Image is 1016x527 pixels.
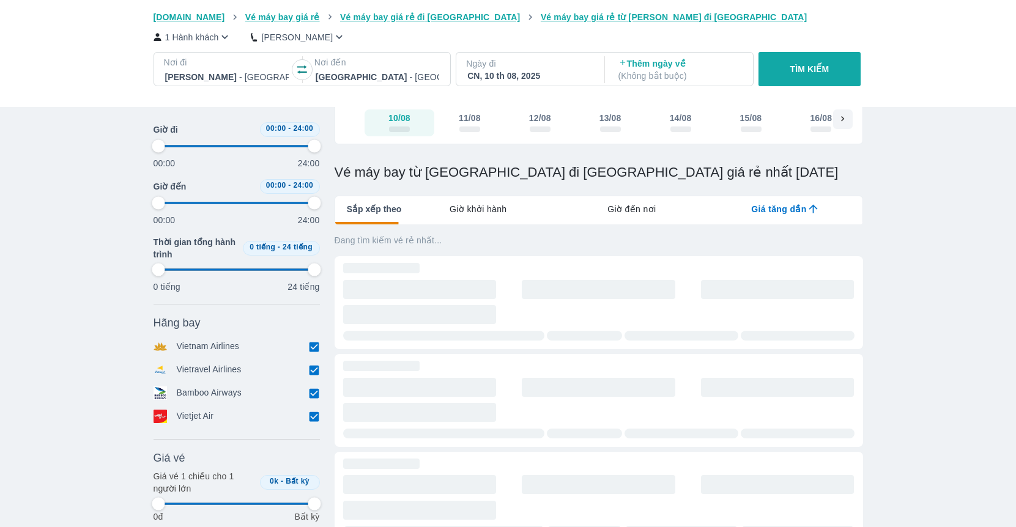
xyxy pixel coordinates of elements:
p: 24:00 [298,157,320,169]
span: Vé máy bay giá rẻ [245,12,320,22]
p: Giá vé 1 chiều cho 1 người lớn [154,470,255,495]
span: Sắp xếp theo [347,203,402,215]
div: 15/08 [740,112,762,124]
p: 0 tiếng [154,281,180,293]
p: ( Không bắt buộc ) [618,70,742,82]
span: Giờ đi [154,123,178,136]
p: Vietjet Air [177,410,214,423]
p: Bất kỳ [294,510,319,523]
span: Vé máy bay giá rẻ từ [PERSON_NAME] đi [GEOGRAPHIC_DATA] [541,12,807,22]
p: TÌM KIẾM [790,63,829,75]
span: Giờ khởi hành [450,203,506,215]
div: 12/08 [529,112,551,124]
span: - [278,243,280,251]
span: - [288,124,291,133]
span: Bất kỳ [286,477,310,485]
div: 16/08 [810,112,832,124]
p: 24 tiếng [287,281,319,293]
button: TÌM KIẾM [758,52,861,86]
p: 00:00 [154,157,176,169]
span: Giá vé [154,451,185,465]
p: Thêm ngày về [618,57,742,82]
p: Nơi đến [314,56,440,68]
h1: Vé máy bay từ [GEOGRAPHIC_DATA] đi [GEOGRAPHIC_DATA] giá rẻ nhất [DATE] [335,164,863,181]
p: Vietnam Airlines [177,340,240,353]
span: Vé máy bay giá rẻ đi [GEOGRAPHIC_DATA] [340,12,520,22]
p: 0đ [154,510,163,523]
span: 24:00 [293,181,313,190]
p: Vietravel Airlines [177,363,242,377]
p: Nơi đi [164,56,290,68]
p: Đang tìm kiếm vé rẻ nhất... [335,234,863,246]
div: lab API tabs example [401,196,862,222]
p: Bamboo Airways [177,386,242,400]
p: Ngày đi [466,57,592,70]
div: CN, 10 th 08, 2025 [467,70,591,82]
span: - [281,477,283,485]
span: [DOMAIN_NAME] [154,12,225,22]
span: Giờ đến [154,180,187,193]
nav: breadcrumb [154,11,863,23]
span: 00:00 [266,181,286,190]
span: Thời gian tổng hành trình [154,236,238,260]
p: 24:00 [298,214,320,226]
p: 00:00 [154,214,176,226]
span: 0 tiếng [250,243,275,251]
div: 10/08 [388,112,410,124]
div: 13/08 [599,112,621,124]
span: 24:00 [293,124,313,133]
div: scrollable day and price [365,109,833,136]
span: Hãng bay [154,315,201,330]
button: 1 Hành khách [154,31,232,43]
div: 14/08 [670,112,692,124]
div: 11/08 [459,112,481,124]
span: 00:00 [266,124,286,133]
p: [PERSON_NAME] [261,31,333,43]
span: Giá tăng dần [751,203,806,215]
span: - [288,181,291,190]
span: 24 tiếng [283,243,313,251]
p: 1 Hành khách [165,31,219,43]
span: Giờ đến nơi [607,203,656,215]
button: [PERSON_NAME] [251,31,346,43]
span: 0k [270,477,278,485]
